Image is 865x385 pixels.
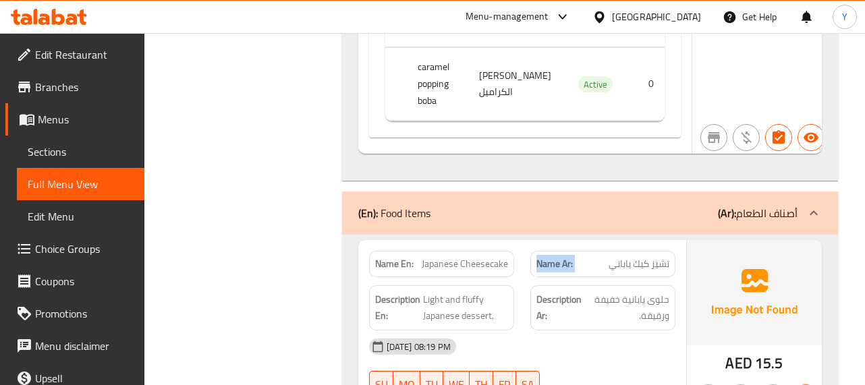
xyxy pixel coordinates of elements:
[17,136,144,168] a: Sections
[422,257,508,271] span: Japanese Cheesecake
[35,273,134,289] span: Coupons
[28,176,134,192] span: Full Menu View
[536,257,573,271] strong: Name Ar:
[35,47,134,63] span: Edit Restaurant
[585,291,669,324] span: حلوى يابانية خفيفة ورقيقة.
[35,79,134,95] span: Branches
[5,330,144,362] a: Menu disclaimer
[466,9,549,25] div: Menu-management
[5,71,144,103] a: Branches
[468,48,562,121] td: [PERSON_NAME] الكراميل
[718,203,736,223] b: (Ar):
[609,257,669,271] span: تشيز كيك ياباني
[798,124,825,151] button: Available
[5,233,144,265] a: Choice Groups
[5,297,144,330] a: Promotions
[725,350,752,376] span: AED
[5,38,144,71] a: Edit Restaurant
[407,48,468,121] th: caramel popping boba
[342,191,838,235] div: (En): Food Items(Ar):أصناف الطعام
[755,350,783,376] span: 15.5
[5,103,144,136] a: Menus
[5,265,144,297] a: Coupons
[578,77,613,92] span: Active
[687,240,822,345] img: Ae5nvW7+0k+MAAAAAElFTkSuQmCC
[733,124,760,151] button: Purchased item
[28,144,134,160] span: Sections
[842,9,847,24] span: Y
[536,291,582,324] strong: Description Ar:
[623,48,665,121] td: 0
[358,205,430,221] p: Food Items
[35,241,134,257] span: Choice Groups
[718,205,798,221] p: أصناف الطعام
[700,124,727,151] button: Not branch specific item
[38,111,134,127] span: Menus
[35,305,134,322] span: Promotions
[28,208,134,225] span: Edit Menu
[578,76,613,92] div: Active
[35,338,134,354] span: Menu disclaimer
[375,291,420,324] strong: Description En:
[17,168,144,200] a: Full Menu View
[375,257,414,271] strong: Name En:
[423,291,508,324] span: Light and fluffy Japanese dessert.
[612,9,701,24] div: [GEOGRAPHIC_DATA]
[358,203,378,223] b: (En):
[765,124,792,151] button: Has choices
[17,200,144,233] a: Edit Menu
[381,340,456,353] span: [DATE] 08:19 PM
